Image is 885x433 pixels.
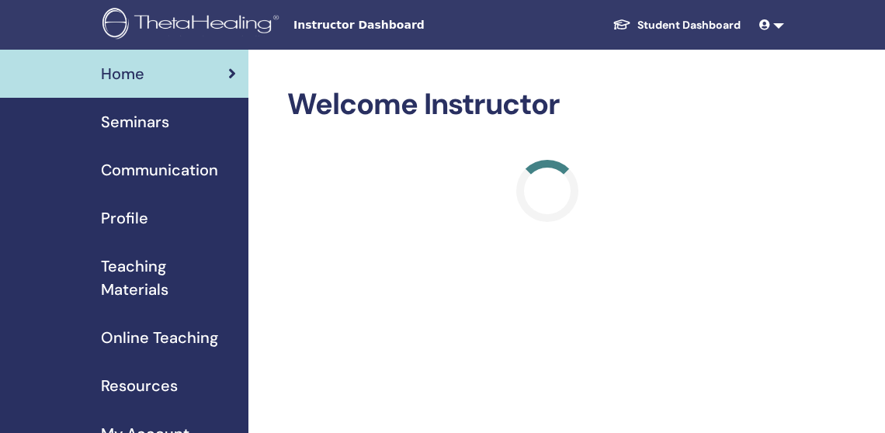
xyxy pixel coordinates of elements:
span: Home [101,62,144,85]
span: Online Teaching [101,326,218,349]
span: Resources [101,374,178,397]
img: graduation-cap-white.svg [613,18,631,31]
span: Seminars [101,110,169,133]
img: logo.png [102,8,284,43]
a: Student Dashboard [600,11,753,40]
span: Instructor Dashboard [293,17,526,33]
h2: Welcome Instructor [287,87,807,123]
span: Profile [101,206,148,230]
span: Teaching Materials [101,255,236,301]
span: Communication [101,158,218,182]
